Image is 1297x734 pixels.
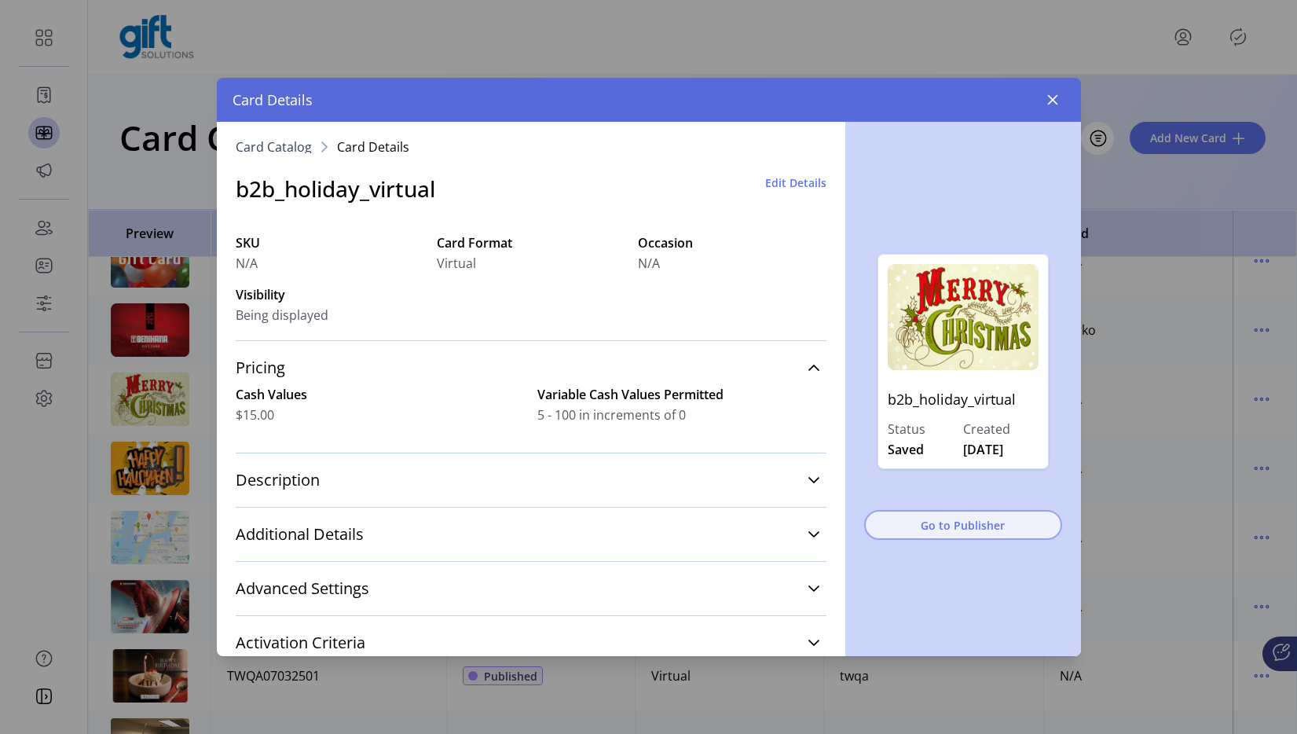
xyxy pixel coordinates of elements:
[537,385,826,404] label: Variable Cash Values Permitted
[963,420,1039,439] label: Created
[236,360,285,376] span: Pricing
[236,172,435,205] h3: b2b_holiday_virtual
[236,254,258,273] span: N/A
[236,635,365,651] span: Activation Criteria
[963,440,1003,459] span: [DATE]
[233,90,313,111] span: Card Details
[888,264,1039,370] img: b2b_holiday_virtual
[236,385,826,443] div: Pricing
[638,233,826,252] label: Occasion
[765,174,826,191] button: Edit Details
[537,406,826,424] span: 5 - 100 in increments of 0
[236,285,424,304] label: Visibility
[888,440,924,459] span: Saved
[236,517,826,552] a: Additional Details
[236,527,364,542] span: Additional Details
[236,385,525,404] label: Cash Values
[885,517,1042,534] span: Go to Publisher
[236,350,826,385] a: Pricing
[236,306,328,325] span: Being displayed
[437,254,476,273] span: Virtual
[236,571,826,606] a: Advanced Settings
[337,141,409,153] span: Card Details
[888,420,963,439] label: Status
[888,380,1039,420] p: b2b_holiday_virtual
[638,254,660,273] span: N/A
[236,581,369,596] span: Advanced Settings
[437,233,625,252] label: Card Format
[236,141,312,153] a: Card Catalog
[236,406,274,424] span: $15.00
[236,463,826,497] a: Description
[864,510,1062,540] button: Go to Publisher
[236,626,826,660] a: Activation Criteria
[236,472,320,488] span: Description
[236,233,424,252] label: SKU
